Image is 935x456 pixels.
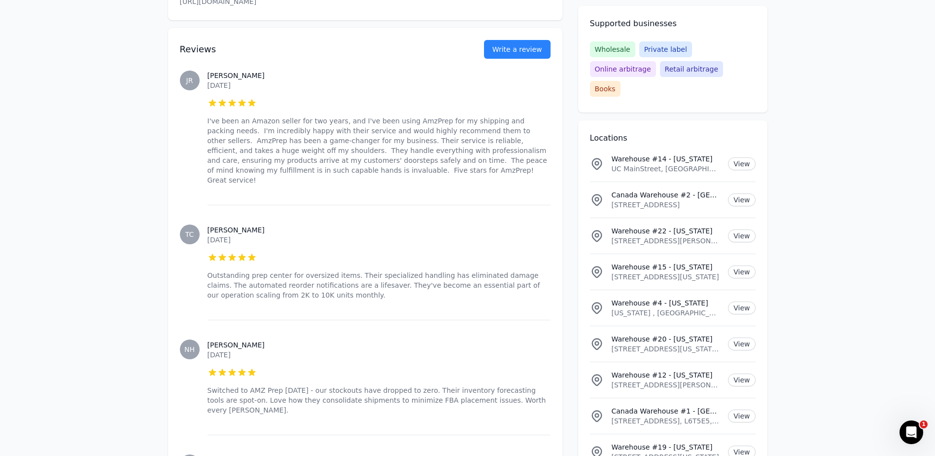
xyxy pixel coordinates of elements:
a: View [728,302,755,314]
p: Warehouse #14 - [US_STATE] [612,154,721,164]
h3: [PERSON_NAME] [208,225,551,235]
a: View [728,374,755,386]
p: Canada Warehouse #2 - [GEOGRAPHIC_DATA] [612,190,721,200]
p: [STREET_ADDRESS][PERSON_NAME][US_STATE] [612,236,721,246]
p: [STREET_ADDRESS] [612,200,721,210]
time: [DATE] [208,81,231,89]
p: Warehouse #15 - [US_STATE] [612,262,721,272]
p: Warehouse #22 - [US_STATE] [612,226,721,236]
p: Switched to AMZ Prep [DATE] - our stockouts have dropped to zero. Their inventory forecasting too... [208,385,551,415]
span: JR [186,77,193,84]
p: Warehouse #20 - [US_STATE] [612,334,721,344]
span: Books [590,81,621,97]
p: Warehouse #4 - [US_STATE] [612,298,721,308]
span: Online arbitrage [590,61,656,77]
span: TC [185,231,194,238]
span: 1 [920,420,928,428]
p: [STREET_ADDRESS][PERSON_NAME][US_STATE] [612,380,721,390]
p: Warehouse #19 - [US_STATE] [612,442,721,452]
a: View [728,157,755,170]
h2: Reviews [180,42,452,56]
a: View [728,410,755,422]
h2: Locations [590,132,756,144]
p: Warehouse #12 - [US_STATE] [612,370,721,380]
p: I've been an Amazon seller for two years, and I've been using AmzPrep for my shipping and packing... [208,116,551,185]
p: UC MainStreet, [GEOGRAPHIC_DATA], [GEOGRAPHIC_DATA], [US_STATE][GEOGRAPHIC_DATA], [GEOGRAPHIC_DATA] [612,164,721,174]
a: View [728,229,755,242]
span: NH [184,346,195,353]
p: Canada Warehouse #1 - [GEOGRAPHIC_DATA] [612,406,721,416]
span: Retail arbitrage [660,61,723,77]
p: [STREET_ADDRESS][US_STATE][US_STATE] [612,344,721,354]
h3: [PERSON_NAME] [208,340,551,350]
p: [STREET_ADDRESS], L6T5E5, [GEOGRAPHIC_DATA] [612,416,721,426]
h2: Supported businesses [590,18,756,30]
time: [DATE] [208,236,231,244]
a: View [728,193,755,206]
p: [US_STATE] , [GEOGRAPHIC_DATA] [612,308,721,318]
p: Outstanding prep center for oversized items. Their specialized handling has eliminated damage cla... [208,270,551,300]
a: View [728,338,755,350]
time: [DATE] [208,351,231,359]
h3: [PERSON_NAME] [208,71,551,80]
span: Wholesale [590,41,635,57]
a: Write a review [484,40,551,59]
iframe: Intercom live chat [900,420,923,444]
a: View [728,266,755,278]
p: [STREET_ADDRESS][US_STATE] [612,272,721,282]
span: Private label [639,41,692,57]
